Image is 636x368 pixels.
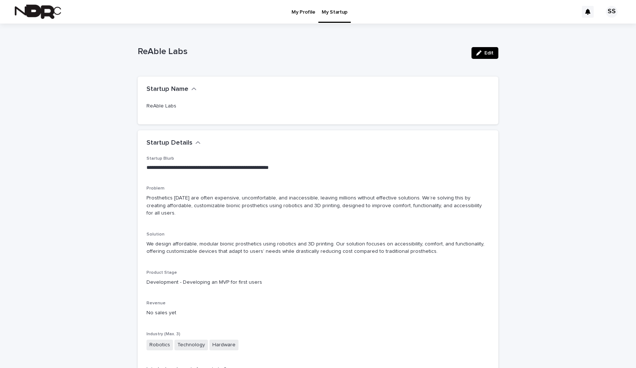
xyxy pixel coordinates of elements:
p: Development - Developing an MVP for first users [146,279,490,286]
span: Product Stage [146,270,177,275]
span: Problem [146,186,165,191]
span: Industry (Max. 3) [146,332,180,336]
span: Solution [146,232,165,237]
p: ReAble Labs [138,46,466,57]
p: No sales yet [146,309,490,317]
button: Edit [471,47,498,59]
span: Edit [484,50,494,56]
p: Prosthetics [DATE] are often expensive, uncomfortable, and inaccessible, leaving millions without... [146,194,490,217]
span: Startup Blurb [146,156,174,161]
p: We design affordable, modular bionic prosthetics using robotics and 3D printing. Our solution foc... [146,240,490,256]
span: Hardware [209,340,239,350]
img: fPh53EbzTSOZ76wyQ5GQ [15,4,61,19]
span: Technology [174,340,208,350]
h2: Startup Details [146,139,192,147]
p: ReAble Labs [146,102,490,110]
span: Revenue [146,301,166,305]
button: Startup Details [146,139,201,147]
span: Robotics [146,340,173,350]
button: Startup Name [146,85,197,93]
div: SS [606,6,618,18]
h2: Startup Name [146,85,188,93]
